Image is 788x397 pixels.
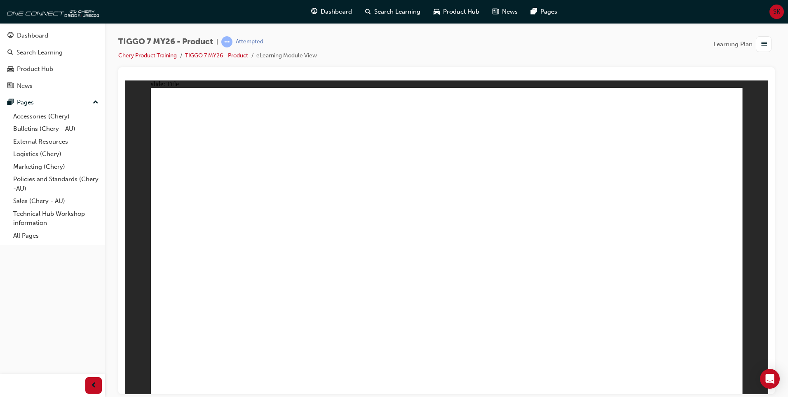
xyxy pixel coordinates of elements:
[10,173,102,195] a: Policies and Standards (Chery -AU)
[10,208,102,229] a: Technical Hub Workshop information
[93,97,98,108] span: up-icon
[185,52,248,59] a: TIGGO 7 MY26 - Product
[443,7,479,17] span: Product Hub
[10,110,102,123] a: Accessories (Chery)
[10,148,102,161] a: Logistics (Chery)
[4,3,99,20] img: oneconnect
[434,7,440,17] span: car-icon
[3,26,102,95] button: DashboardSearch LearningProduct HubNews
[713,36,775,52] button: Learning Plan
[540,7,557,17] span: Pages
[3,61,102,77] a: Product Hub
[118,52,177,59] a: Chery Product Training
[3,95,102,110] button: Pages
[17,81,33,91] div: News
[7,99,14,106] span: pages-icon
[531,7,537,17] span: pages-icon
[3,28,102,43] a: Dashboard
[17,31,48,40] div: Dashboard
[10,195,102,208] a: Sales (Chery - AU)
[17,64,53,74] div: Product Hub
[761,39,767,50] span: list-icon
[760,369,780,389] div: Open Intercom Messenger
[7,83,14,90] span: news-icon
[7,66,14,73] span: car-icon
[773,7,780,17] span: SK
[321,7,352,17] span: Dashboard
[769,5,784,19] button: SK
[502,7,518,17] span: News
[311,7,317,17] span: guage-icon
[305,3,359,20] a: guage-iconDashboard
[10,229,102,242] a: All Pages
[10,135,102,148] a: External Resources
[17,98,34,107] div: Pages
[10,161,102,173] a: Marketing (Chery)
[7,49,13,57] span: search-icon
[236,38,263,46] div: Attempted
[91,380,97,391] span: prev-icon
[492,7,499,17] span: news-icon
[3,45,102,60] a: Search Learning
[221,36,232,47] span: learningRecordVerb_ATTEMPT-icon
[3,78,102,94] a: News
[713,40,753,49] span: Learning Plan
[7,32,14,40] span: guage-icon
[374,7,420,17] span: Search Learning
[216,37,218,47] span: |
[359,3,427,20] a: search-iconSearch Learning
[10,123,102,135] a: Bulletins (Chery - AU)
[118,37,213,47] span: TIGGO 7 MY26 - Product
[16,48,63,57] div: Search Learning
[256,51,317,61] li: eLearning Module View
[427,3,486,20] a: car-iconProduct Hub
[524,3,564,20] a: pages-iconPages
[486,3,524,20] a: news-iconNews
[365,7,371,17] span: search-icon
